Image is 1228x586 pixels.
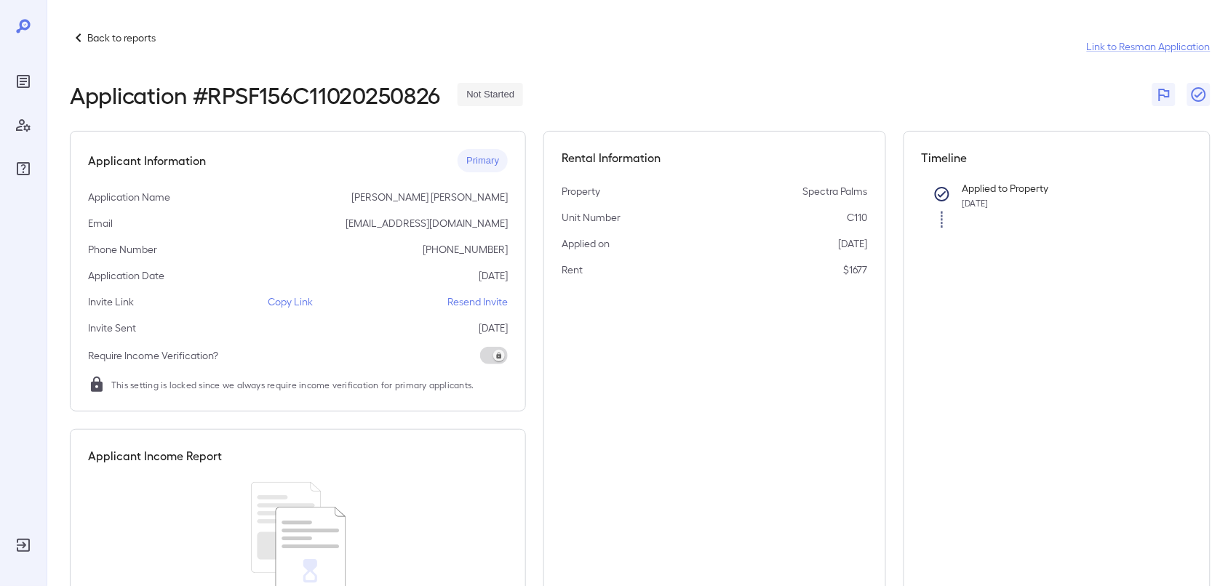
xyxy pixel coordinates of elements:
[12,70,35,93] div: Reports
[458,154,508,168] span: Primary
[844,262,868,277] p: $1677
[562,184,600,198] p: Property
[562,210,621,225] p: Unit Number
[962,198,989,208] span: [DATE]
[839,236,868,251] p: [DATE]
[12,534,35,557] div: Log Out
[88,447,222,465] h5: Applicant Income Report
[88,152,206,169] h5: Applicant Information
[447,294,508,309] p: Resend Invite
[88,294,134,309] p: Invite Link
[458,88,523,102] span: Not Started
[268,294,314,309] p: Copy Link
[111,377,474,392] span: This setting is locked since we always require income verification for primary applicants.
[88,216,113,230] p: Email
[88,190,170,204] p: Application Name
[562,149,867,166] h5: Rental Information
[88,321,136,335] p: Invite Sent
[922,149,1192,166] h5: Timeline
[70,81,440,108] h2: Application # RPSF156C11020250826
[479,321,508,335] p: [DATE]
[962,181,1169,196] p: Applied to Property
[12,157,35,180] div: FAQ
[1187,83,1211,106] button: Close Report
[1087,39,1211,54] a: Link to Resman Application
[88,242,157,257] p: Phone Number
[848,210,868,225] p: C110
[88,348,218,363] p: Require Income Verification?
[351,190,508,204] p: [PERSON_NAME] [PERSON_NAME]
[1152,83,1176,106] button: Flag Report
[479,268,508,283] p: [DATE]
[346,216,508,230] p: [EMAIL_ADDRESS][DOMAIN_NAME]
[562,236,610,251] p: Applied on
[12,113,35,137] div: Manage Users
[423,242,508,257] p: [PHONE_NUMBER]
[562,262,583,277] p: Rent
[87,31,156,45] p: Back to reports
[88,268,164,283] p: Application Date
[803,184,868,198] p: Spectra Palms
